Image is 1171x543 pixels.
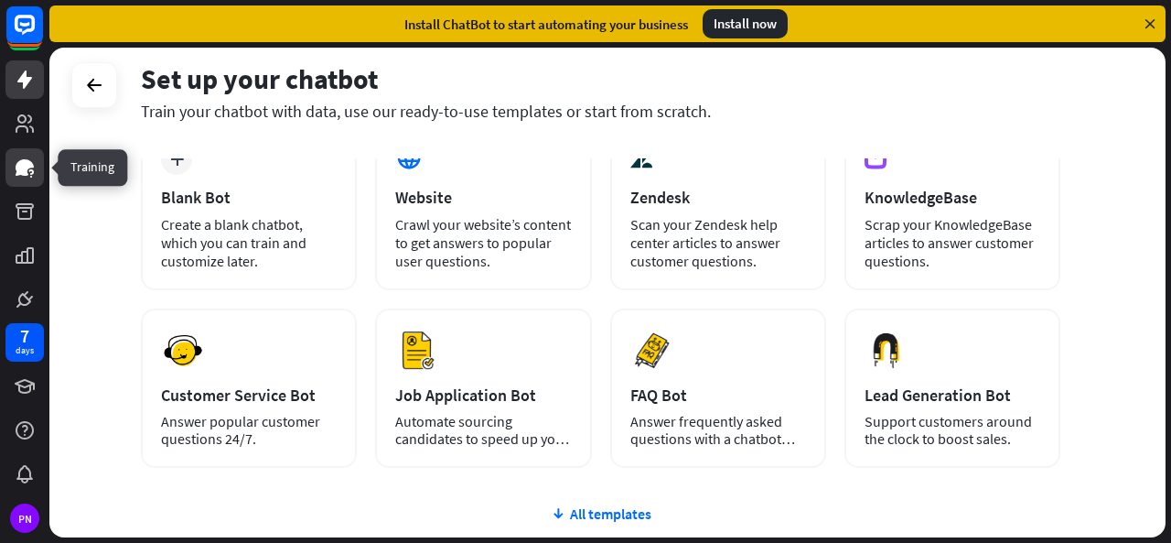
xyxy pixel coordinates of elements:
div: Answer popular customer questions 24/7. [161,413,337,448]
div: Zendesk [630,187,806,208]
div: FAQ Bot [630,385,806,406]
a: 7 days [5,323,44,362]
div: Train your chatbot with data, use our ready-to-use templates or start from scratch. [141,101,1060,122]
div: All templates [141,505,1060,523]
div: Lead Generation Bot [865,385,1040,406]
div: Install now [703,9,788,38]
div: 7 [20,328,29,344]
div: Support customers around the clock to boost sales. [865,413,1040,448]
div: Install ChatBot to start automating your business [404,16,688,33]
i: plus [170,153,184,166]
div: Customer Service Bot [161,385,337,406]
div: Automate sourcing candidates to speed up your hiring process. [395,413,571,448]
button: Open LiveChat chat widget [15,7,70,62]
div: Blank Bot [161,187,337,208]
div: PN [10,504,39,533]
div: Website [395,187,571,208]
div: Answer frequently asked questions with a chatbot and save your time. [630,413,806,448]
div: Scan your Zendesk help center articles to answer customer questions. [630,215,806,270]
div: Scrap your KnowledgeBase articles to answer customer questions. [865,215,1040,270]
div: Job Application Bot [395,385,571,406]
div: Crawl your website’s content to get answers to popular user questions. [395,215,571,270]
div: Create a blank chatbot, which you can train and customize later. [161,215,337,270]
div: days [16,344,34,357]
div: Set up your chatbot [141,61,1060,96]
div: KnowledgeBase [865,187,1040,208]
